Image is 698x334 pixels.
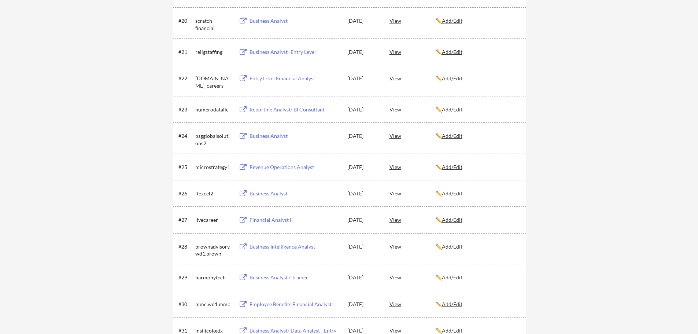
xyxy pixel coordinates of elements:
div: View [389,129,436,142]
div: #28 [178,243,193,250]
div: #27 [178,216,193,224]
u: Add/Edit [442,164,462,170]
div: [DOMAIN_NAME]_careers [195,75,232,89]
div: brownadvisory.wd1.brown [195,243,232,257]
div: [DATE] [347,132,380,140]
div: View [389,213,436,226]
div: View [389,160,436,173]
div: View [389,187,436,200]
div: ✏️ [436,190,519,197]
div: [DATE] [347,301,380,308]
u: Add/Edit [442,190,462,197]
u: Add/Edit [442,133,462,139]
u: Add/Edit [442,243,462,250]
div: View [389,71,436,85]
div: ✏️ [436,75,519,82]
div: ✏️ [436,132,519,140]
div: #29 [178,274,193,281]
div: #26 [178,190,193,197]
div: #30 [178,301,193,308]
div: ✏️ [436,243,519,250]
div: Business Analyst [250,17,340,25]
div: harmonytech [195,274,232,281]
u: Add/Edit [442,75,462,81]
div: #22 [178,75,193,82]
div: [DATE] [347,164,380,171]
div: View [389,45,436,58]
div: mmc.wd1.mmc [195,301,232,308]
div: Financial Analyst II [250,216,340,224]
div: itexcel2 [195,190,232,197]
div: [DATE] [347,274,380,281]
div: ✏️ [436,48,519,56]
div: #21 [178,48,193,56]
div: numerodatallc [195,106,232,113]
u: Add/Edit [442,301,462,307]
div: View [389,297,436,311]
u: Add/Edit [442,274,462,280]
div: View [389,271,436,284]
div: Entry Level Financial Analyst [250,75,340,82]
div: livecareer [195,216,232,224]
div: ✏️ [436,17,519,25]
div: [DATE] [347,75,380,82]
div: Business Analyst- Entry Level [250,48,340,56]
div: microstrategy1 [195,164,232,171]
div: View [389,14,436,27]
div: [DATE] [347,48,380,56]
div: Business Intelligence Analyst [250,243,340,250]
div: scratch-financial [195,17,232,32]
div: [DATE] [347,190,380,197]
div: #24 [178,132,193,140]
div: Reporting Analyst/ BI Consultant [250,106,340,113]
div: #23 [178,106,193,113]
div: religstaffing [195,48,232,56]
div: ✏️ [436,216,519,224]
div: ✏️ [436,301,519,308]
div: #25 [178,164,193,171]
div: ✏️ [436,274,519,281]
div: [DATE] [347,106,380,113]
div: Revenue Operations Analyst [250,164,340,171]
u: Add/Edit [442,18,462,24]
div: Business Analyst [250,190,340,197]
div: [DATE] [347,243,380,250]
div: Employee Benefits Financial Analyst [250,301,340,308]
u: Add/Edit [442,327,462,334]
div: #20 [178,17,193,25]
div: [DATE] [347,17,380,25]
div: ✏️ [436,164,519,171]
div: Business Analyst [250,132,340,140]
u: Add/Edit [442,217,462,223]
div: ✏️ [436,106,519,113]
u: Add/Edit [442,49,462,55]
div: psgglobalsolutions2 [195,132,232,147]
div: View [389,240,436,253]
div: [DATE] [347,216,380,224]
u: Add/Edit [442,106,462,113]
div: Business Analyst / Trainer [250,274,340,281]
div: View [389,103,436,116]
